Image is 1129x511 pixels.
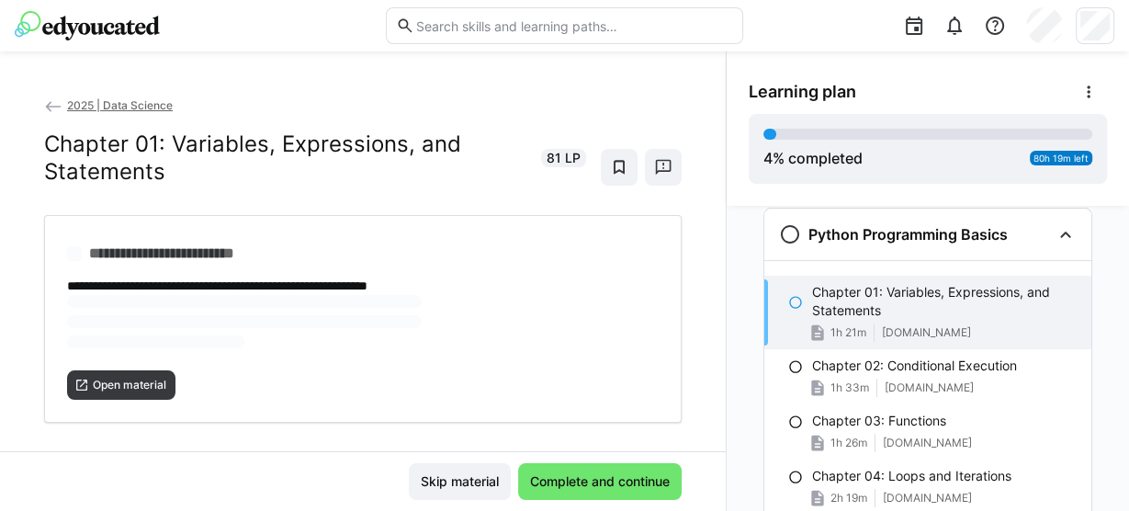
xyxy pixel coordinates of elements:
span: [DOMAIN_NAME] [882,325,971,340]
span: 2025 | Data Science [67,98,173,112]
p: Chapter 04: Loops and Iterations [812,467,1011,485]
button: Open material [67,370,175,400]
p: Chapter 01: Variables, Expressions, and Statements [812,283,1077,320]
a: 2025 | Data Science [44,98,173,112]
span: 1h 33m [830,380,869,395]
span: 80h 19m left [1033,153,1089,164]
span: 4 [763,149,773,167]
h2: Chapter 01: Variables, Expressions, and Statements [44,131,530,186]
p: Chapter 02: Conditional Execution [812,357,1017,375]
span: 1h 21m [830,325,866,340]
span: Open material [91,378,168,392]
p: Chapter 03: Functions [812,412,946,430]
span: Complete and continue [527,472,672,491]
input: Search skills and learning paths… [414,17,734,34]
div: % completed [763,147,863,169]
button: Complete and continue [518,463,682,500]
span: 81 LP [547,149,581,167]
span: 1h 26m [830,436,867,450]
span: [DOMAIN_NAME] [885,380,974,395]
span: 2h 19m [830,491,867,505]
span: [DOMAIN_NAME] [883,436,972,450]
h3: Python Programming Basics [808,225,1008,244]
span: Learning plan [749,82,856,102]
span: Skip material [418,472,502,491]
button: Skip material [409,463,511,500]
span: [DOMAIN_NAME] [883,491,972,505]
